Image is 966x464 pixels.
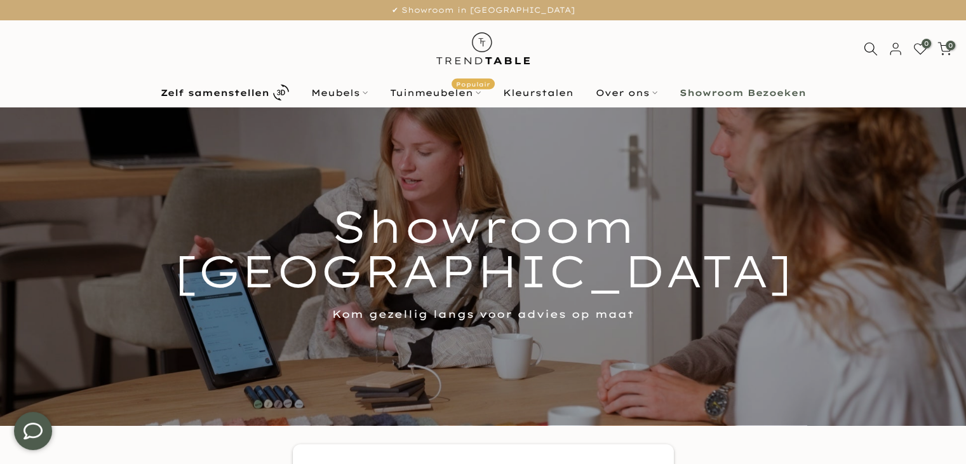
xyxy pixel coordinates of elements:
span: 0 [946,41,955,50]
a: Over ons [584,85,668,100]
a: Zelf samenstellen [149,81,300,104]
p: ✔ Showroom in [GEOGRAPHIC_DATA] [16,3,950,17]
b: Showroom Bezoeken [680,88,806,97]
a: 0 [913,42,927,56]
img: trend-table [427,20,539,77]
a: Showroom Bezoeken [668,85,817,100]
b: Zelf samenstellen [161,88,269,97]
span: 0 [922,39,931,48]
a: 0 [937,42,951,56]
a: TuinmeubelenPopulair [379,85,492,100]
span: Populair [452,78,495,89]
a: Kleurstalen [492,85,584,100]
iframe: toggle-frame [1,399,65,463]
a: Meubels [300,85,379,100]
